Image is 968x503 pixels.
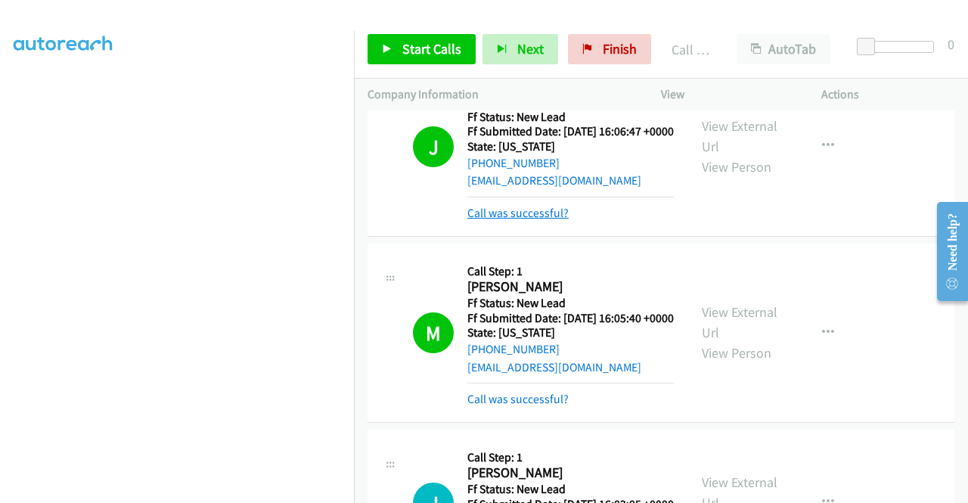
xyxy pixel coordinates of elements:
[661,85,794,104] p: View
[517,40,544,57] span: Next
[737,34,830,64] button: AutoTab
[467,450,674,465] h5: Call Step: 1
[467,311,674,326] h5: Ff Submitted Date: [DATE] 16:05:40 +0000
[402,40,461,57] span: Start Calls
[821,85,954,104] p: Actions
[467,360,641,374] a: [EMAIL_ADDRESS][DOMAIN_NAME]
[603,40,637,57] span: Finish
[467,278,674,296] h2: [PERSON_NAME]
[368,34,476,64] a: Start Calls
[482,34,558,64] button: Next
[672,39,709,60] p: Call Completed
[467,482,674,497] h5: Ff Status: New Lead
[467,296,674,311] h5: Ff Status: New Lead
[925,191,968,312] iframe: Resource Center
[467,264,674,279] h5: Call Step: 1
[413,126,454,167] h1: J
[467,325,674,340] h5: State: [US_STATE]
[467,110,674,125] h5: Ff Status: New Lead
[467,156,560,170] a: [PHONE_NUMBER]
[702,303,777,341] a: View External Url
[467,206,569,220] a: Call was successful?
[702,117,777,155] a: View External Url
[948,34,954,54] div: 0
[467,342,560,356] a: [PHONE_NUMBER]
[467,139,674,154] h5: State: [US_STATE]
[467,392,569,406] a: Call was successful?
[702,344,771,362] a: View Person
[467,464,674,482] h2: [PERSON_NAME]
[467,173,641,188] a: [EMAIL_ADDRESS][DOMAIN_NAME]
[568,34,651,64] a: Finish
[368,85,634,104] p: Company Information
[413,312,454,353] h1: M
[467,124,674,139] h5: Ff Submitted Date: [DATE] 16:06:47 +0000
[702,158,771,175] a: View Person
